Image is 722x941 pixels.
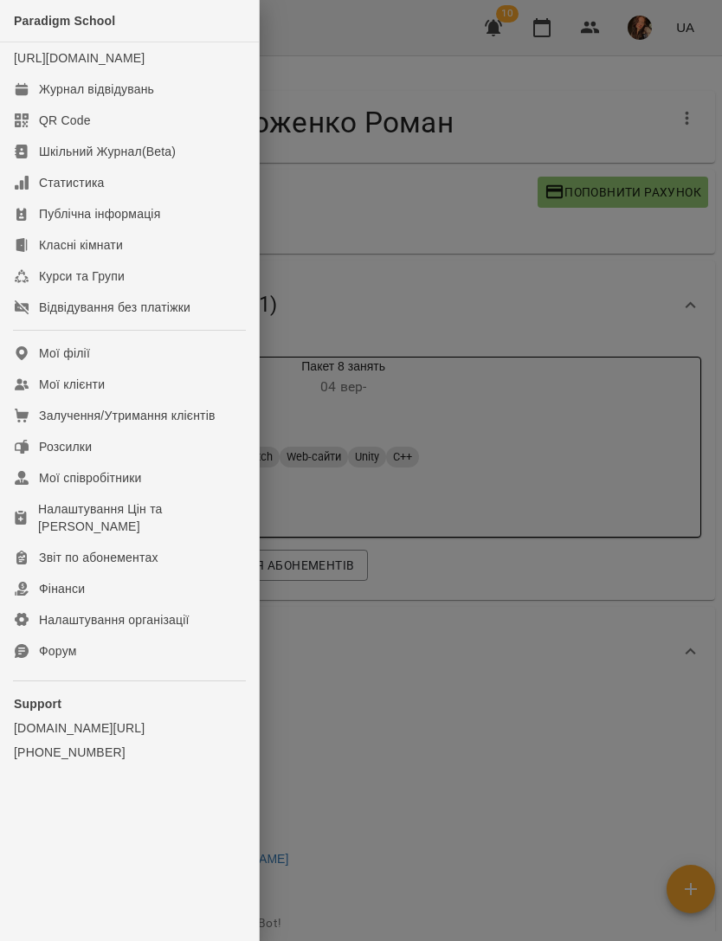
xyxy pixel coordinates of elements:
div: QR Code [39,112,91,129]
div: Розсилки [39,438,92,455]
div: Налаштування організації [39,611,190,628]
div: Мої філії [39,345,90,362]
div: Налаштування Цін та [PERSON_NAME] [38,500,245,535]
div: Форум [39,642,77,660]
div: Статистика [39,174,105,191]
div: Журнал відвідувань [39,81,154,98]
p: Support [14,695,245,712]
div: Звіт по абонементах [39,549,158,566]
div: Класні кімнати [39,236,123,254]
div: Фінанси [39,580,85,597]
div: Залучення/Утримання клієнтів [39,407,216,424]
a: [DOMAIN_NAME][URL] [14,719,245,737]
div: Відвідування без платіжки [39,299,190,316]
span: Paradigm School [14,14,115,28]
a: [PHONE_NUMBER] [14,744,245,761]
div: Шкільний Журнал(Beta) [39,143,176,160]
div: Публічна інформація [39,205,160,222]
div: Курси та Групи [39,267,125,285]
div: Мої клієнти [39,376,105,393]
div: Мої співробітники [39,469,142,487]
a: [URL][DOMAIN_NAME] [14,51,145,65]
